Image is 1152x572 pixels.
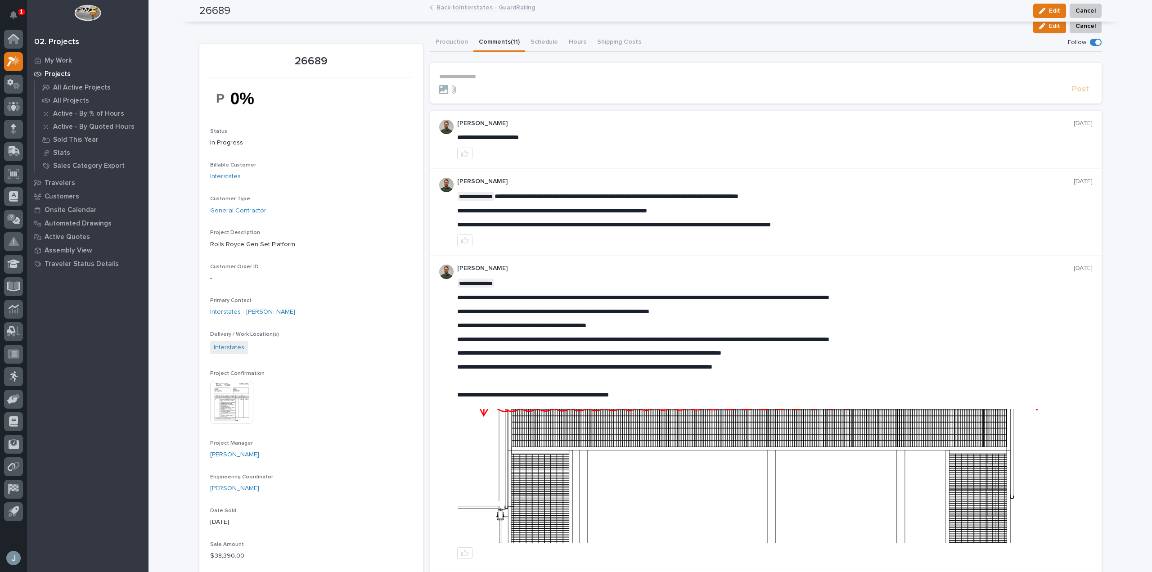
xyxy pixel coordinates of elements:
[27,216,148,230] a: Automated Drawings
[210,307,295,317] a: Interstates - [PERSON_NAME]
[35,107,148,120] a: Active - By % of Hours
[74,5,101,21] img: Workspace Logo
[210,441,253,446] span: Project Manager
[27,257,148,270] a: Traveler Status Details
[53,136,99,144] p: Sold This Year
[1075,21,1096,32] span: Cancel
[439,178,454,192] img: AATXAJw4slNr5ea0WduZQVIpKGhdapBAGQ9xVsOeEvl5=s96-c
[4,5,23,24] button: Notifications
[1074,120,1093,127] p: [DATE]
[53,162,125,170] p: Sales Category Export
[53,123,135,131] p: Active - By Quoted Hours
[210,83,278,114] img: 8V2C-s6RTOF8gIIQS6X62AjHrDrYrLr9x8WaK7NvE6s
[35,94,148,107] a: All Projects
[1072,84,1089,95] span: Post
[53,84,111,92] p: All Active Projects
[210,508,236,513] span: Date Sold
[430,33,473,52] button: Production
[214,343,244,352] a: Interstates
[210,371,265,376] span: Project Confirmation
[1070,19,1102,33] button: Cancel
[210,138,412,148] p: In Progress
[439,265,454,279] img: AATXAJw4slNr5ea0WduZQVIpKGhdapBAGQ9xVsOeEvl5=s96-c
[210,55,412,68] p: 26689
[457,178,1074,185] p: [PERSON_NAME]
[210,551,412,561] p: $ 38,390.00
[34,37,79,47] div: 02. Projects
[210,264,259,270] span: Customer Order ID
[457,148,472,159] button: like this post
[210,484,259,493] a: [PERSON_NAME]
[457,265,1074,272] p: [PERSON_NAME]
[20,9,23,15] p: 1
[210,162,256,168] span: Billable Customer
[525,33,563,52] button: Schedule
[210,240,412,249] p: Rolls Royce Gen Set Platform
[35,146,148,159] a: Stats
[457,234,472,246] button: like this post
[1068,84,1093,95] button: Post
[210,518,412,527] p: [DATE]
[45,206,97,214] p: Onsite Calendar
[457,547,472,559] button: like this post
[45,57,72,65] p: My Work
[1068,39,1086,46] p: Follow
[1033,19,1066,33] button: Edit
[27,54,148,67] a: My Work
[35,81,148,94] a: All Active Projects
[27,230,148,243] a: Active Quotes
[27,243,148,257] a: Assembly View
[210,542,244,547] span: Sale Amount
[473,33,525,52] button: Comments (11)
[53,97,89,105] p: All Projects
[210,129,227,134] span: Status
[45,179,75,187] p: Travelers
[35,159,148,172] a: Sales Category Export
[53,149,70,157] p: Stats
[1074,178,1093,185] p: [DATE]
[45,193,79,201] p: Customers
[45,233,90,241] p: Active Quotes
[439,120,454,134] img: AATXAJw4slNr5ea0WduZQVIpKGhdapBAGQ9xVsOeEvl5=s96-c
[210,474,273,480] span: Engineering Coordinator
[210,450,259,459] a: [PERSON_NAME]
[27,203,148,216] a: Onsite Calendar
[27,67,148,81] a: Projects
[592,33,647,52] button: Shipping Costs
[45,247,92,255] p: Assembly View
[457,120,1074,127] p: [PERSON_NAME]
[210,206,266,216] a: General Contractor
[436,2,535,12] a: Back toInterstates - GuardRailing
[35,120,148,133] a: Active - By Quoted Hours
[1049,22,1060,30] span: Edit
[210,298,252,303] span: Primary Contact
[210,274,412,283] p: -
[4,549,23,567] button: users-avatar
[53,110,124,118] p: Active - By % of Hours
[563,33,592,52] button: Hours
[45,260,119,268] p: Traveler Status Details
[11,11,23,25] div: Notifications1
[45,70,71,78] p: Projects
[210,196,250,202] span: Customer Type
[210,332,279,337] span: Delivery / Work Location(s)
[210,172,241,181] a: Interstates
[27,176,148,189] a: Travelers
[27,189,148,203] a: Customers
[35,133,148,146] a: Sold This Year
[210,230,260,235] span: Project Description
[1074,265,1093,272] p: [DATE]
[45,220,112,228] p: Automated Drawings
